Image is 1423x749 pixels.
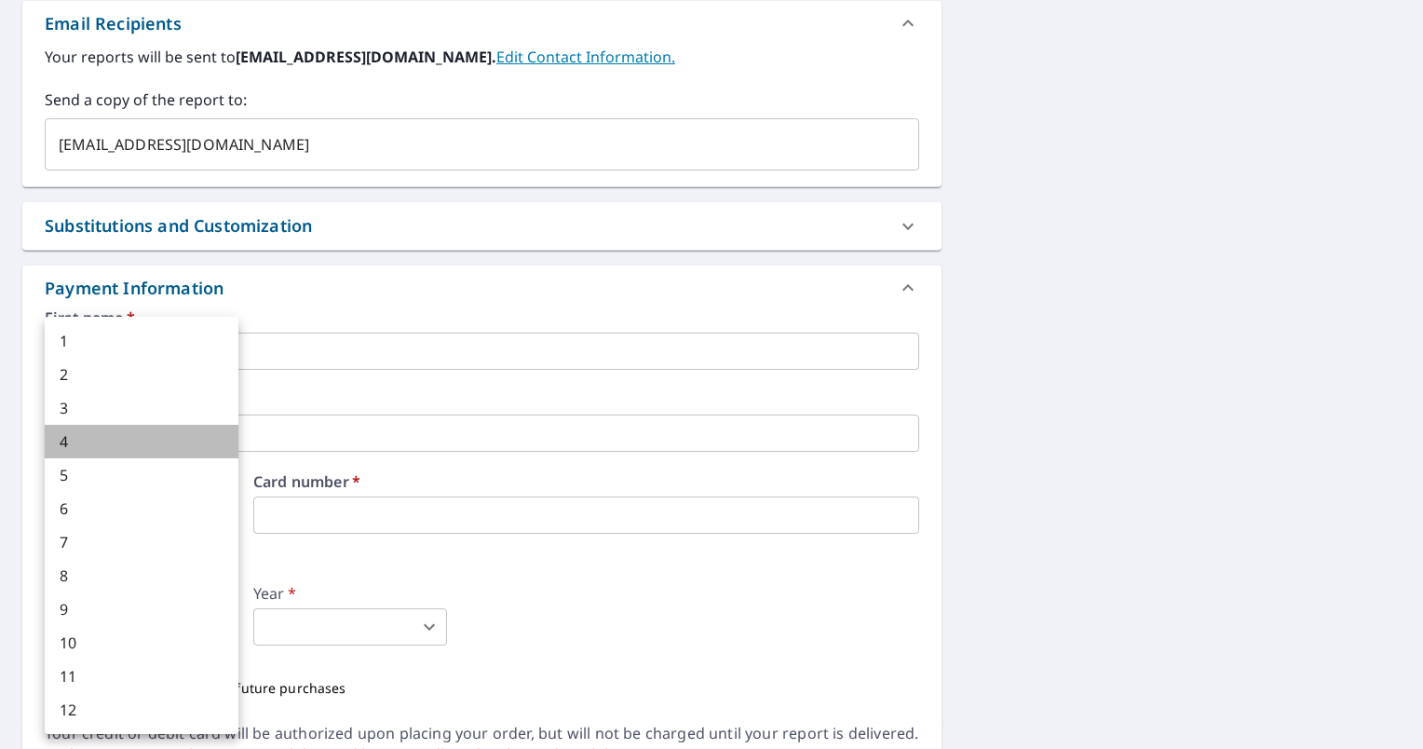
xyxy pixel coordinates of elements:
[45,693,238,727] li: 12
[45,592,238,626] li: 9
[45,525,238,559] li: 7
[45,492,238,525] li: 6
[45,559,238,592] li: 8
[45,425,238,458] li: 4
[45,458,238,492] li: 5
[45,391,238,425] li: 3
[45,626,238,660] li: 10
[45,358,238,391] li: 2
[45,324,238,358] li: 1
[45,660,238,693] li: 11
